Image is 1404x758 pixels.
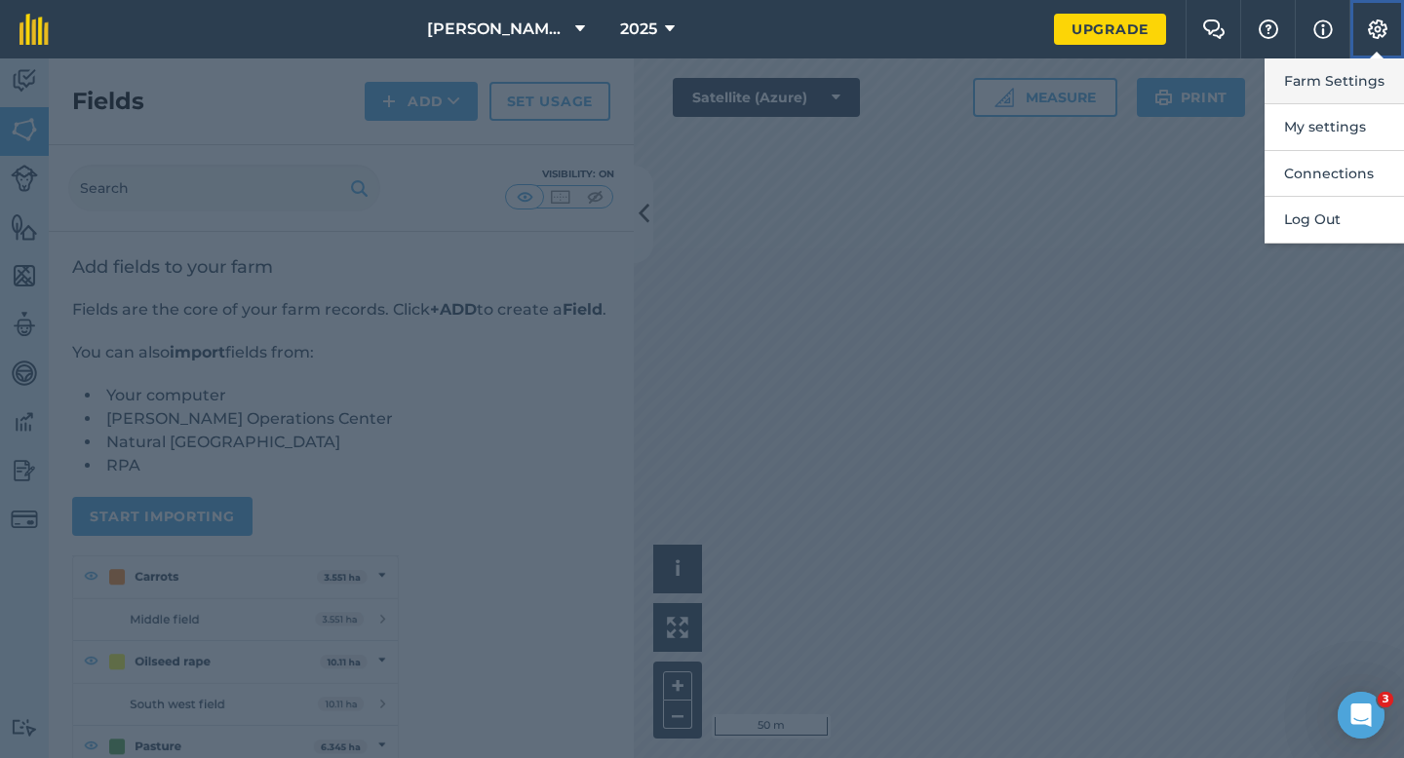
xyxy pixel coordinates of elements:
[1257,19,1280,39] img: A question mark icon
[19,14,49,45] img: fieldmargin Logo
[1338,692,1384,739] iframe: Intercom live chat
[1054,14,1166,45] a: Upgrade
[1366,19,1389,39] img: A cog icon
[1265,151,1404,197] button: Connections
[427,18,567,41] span: [PERSON_NAME] & Sons
[1265,58,1404,104] button: Farm Settings
[620,18,657,41] span: 2025
[1265,197,1404,243] button: Log Out
[1313,18,1333,41] img: svg+xml;base64,PHN2ZyB4bWxucz0iaHR0cDovL3d3dy53My5vcmcvMjAwMC9zdmciIHdpZHRoPSIxNyIgaGVpZ2h0PSIxNy...
[1265,104,1404,150] button: My settings
[1378,692,1393,707] span: 3
[1202,19,1226,39] img: Two speech bubbles overlapping with the left bubble in the forefront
